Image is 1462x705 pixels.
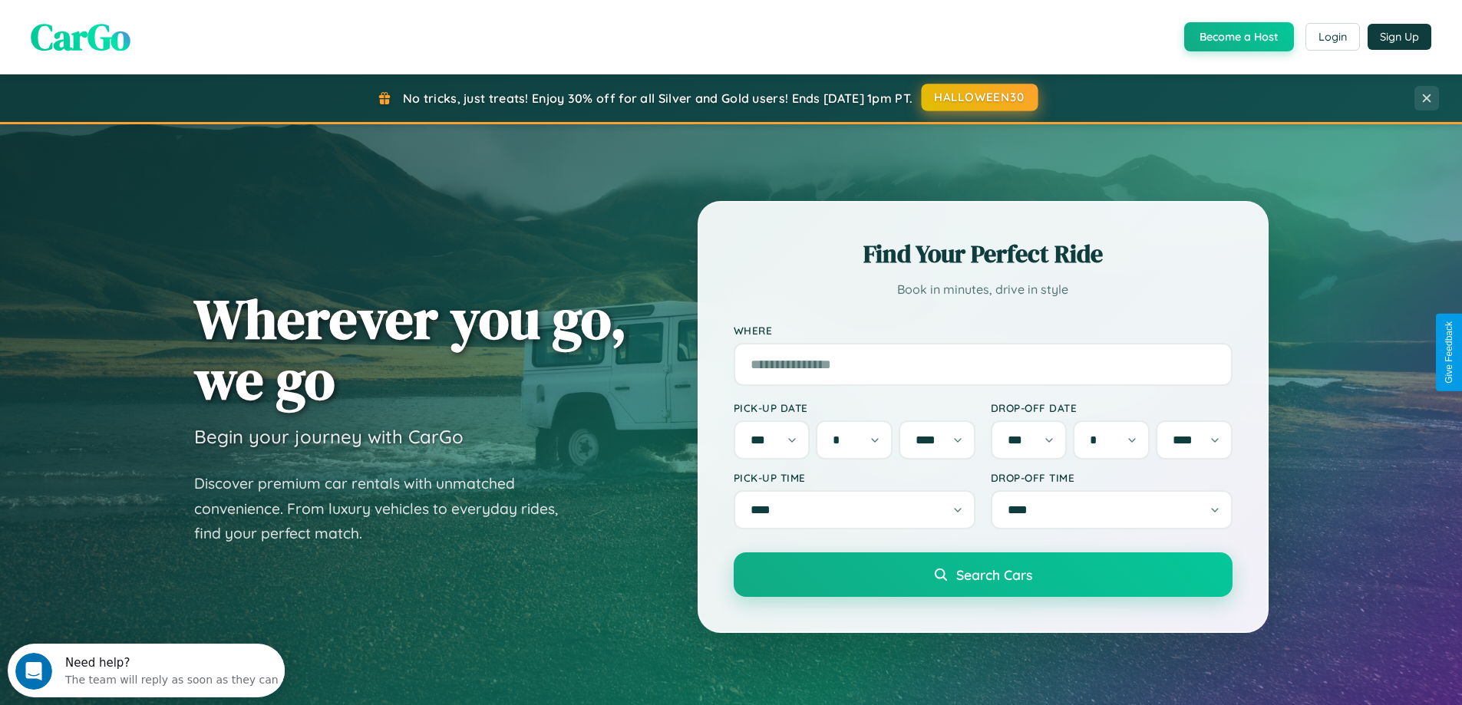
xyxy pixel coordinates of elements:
[734,552,1233,597] button: Search Cars
[194,425,464,448] h3: Begin your journey with CarGo
[734,237,1233,271] h2: Find Your Perfect Ride
[1184,22,1294,51] button: Become a Host
[194,288,627,410] h1: Wherever you go, we go
[956,566,1032,583] span: Search Cars
[1368,24,1431,50] button: Sign Up
[734,278,1233,301] p: Book in minutes, drive in style
[922,84,1038,111] button: HALLOWEEN30
[8,644,285,697] iframe: Intercom live chat discovery launcher
[991,401,1233,414] label: Drop-off Date
[734,401,975,414] label: Pick-up Date
[734,324,1233,337] label: Where
[15,653,52,690] iframe: Intercom live chat
[403,91,913,106] span: No tricks, just treats! Enjoy 30% off for all Silver and Gold users! Ends [DATE] 1pm PT.
[58,13,271,25] div: Need help?
[1305,23,1360,51] button: Login
[1444,321,1454,384] div: Give Feedback
[31,12,130,62] span: CarGo
[6,6,285,48] div: Open Intercom Messenger
[734,471,975,484] label: Pick-up Time
[194,471,578,546] p: Discover premium car rentals with unmatched convenience. From luxury vehicles to everyday rides, ...
[991,471,1233,484] label: Drop-off Time
[58,25,271,41] div: The team will reply as soon as they can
